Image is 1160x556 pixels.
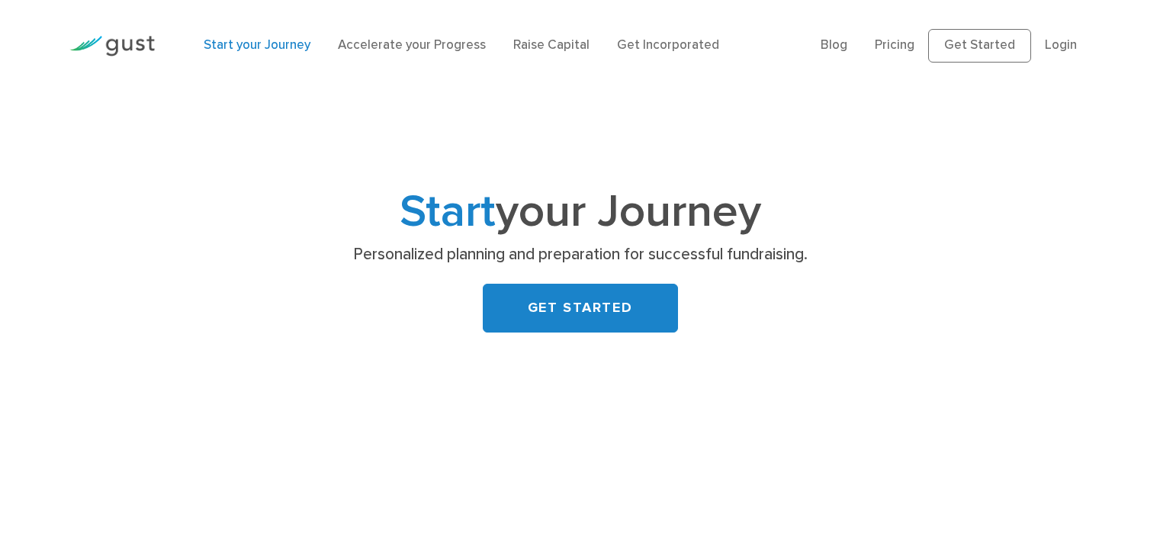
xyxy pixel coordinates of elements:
[821,37,847,53] a: Blog
[928,29,1031,63] a: Get Started
[513,37,590,53] a: Raise Capital
[617,37,719,53] a: Get Incorporated
[338,37,486,53] a: Accelerate your Progress
[284,244,876,265] p: Personalized planning and preparation for successful fundraising.
[1045,37,1077,53] a: Login
[483,284,678,333] a: GET STARTED
[279,191,882,233] h1: your Journey
[875,37,914,53] a: Pricing
[204,37,310,53] a: Start your Journey
[400,185,496,239] span: Start
[69,36,155,56] img: Gust Logo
